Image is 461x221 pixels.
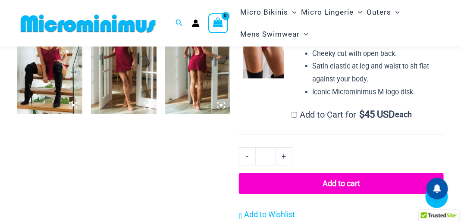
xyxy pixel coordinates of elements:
[359,109,364,120] span: $
[17,14,159,33] img: MM SHOP LOGO FLAT
[192,19,200,27] a: Account icon link
[239,147,255,165] a: -
[243,17,284,78] img: Guilty Pleasures Red 6045 Thong
[240,1,288,23] span: Micro Bikinis
[395,110,412,119] span: each
[238,23,310,45] a: Mens SwimwearMenu ToggleMenu Toggle
[276,147,292,165] a: +
[367,1,391,23] span: Outers
[91,16,156,114] img: Guilty Pleasures Red 1260 Slip
[165,16,230,114] img: Guilty Pleasures Red 1260 Slip
[288,1,297,23] span: Menu Toggle
[239,173,444,194] button: Add to cart
[299,1,364,23] a: Micro LingerieMenu ToggleMenu Toggle
[354,1,362,23] span: Menu Toggle
[391,1,400,23] span: Menu Toggle
[238,1,299,23] a: Micro BikinisMenu ToggleMenu Toggle
[359,110,395,119] span: 45 USD
[240,23,300,45] span: Mens Swimwear
[313,60,444,85] li: Satin elastic at leg and waist to sit flat against your body.
[313,47,444,60] li: Cheeky cut with open back.
[17,16,82,114] img: Guilty Pleasures Red 1260 Slip 6045 Thong
[313,86,444,99] li: Iconic Microminimus M logo disk.
[292,112,297,118] input: Add to Cart for$45 USD each
[245,210,295,219] span: Add to Wishlist
[208,13,228,33] a: View Shopping Cart, empty
[255,147,276,165] input: Product quantity
[176,18,183,29] a: Search icon link
[239,208,295,221] a: Add to Wishlist
[300,23,308,45] span: Menu Toggle
[364,1,402,23] a: OutersMenu ToggleMenu Toggle
[292,109,412,120] label: Add to Cart for
[301,1,354,23] span: Micro Lingerie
